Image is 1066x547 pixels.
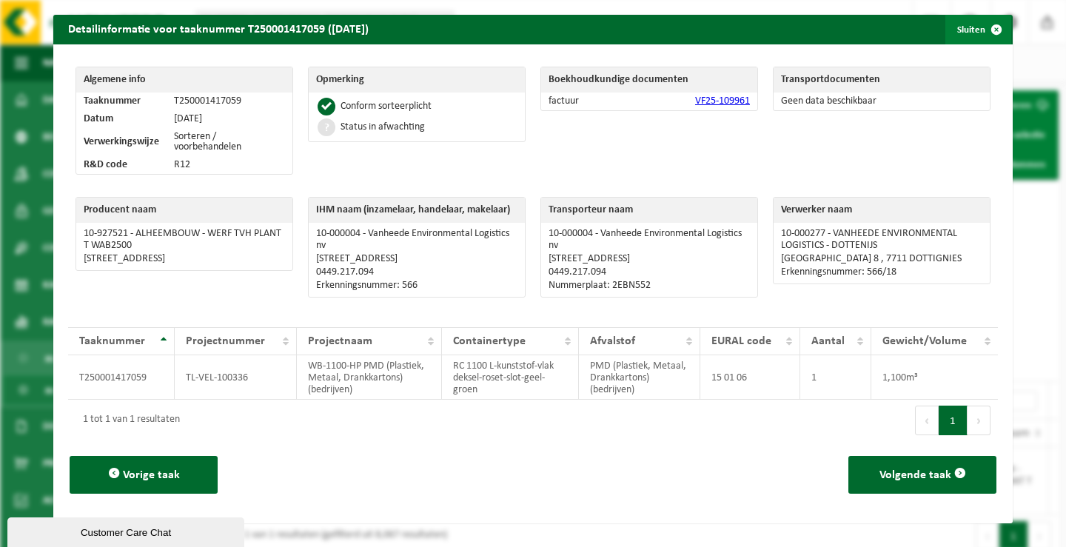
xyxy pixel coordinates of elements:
span: Projectnummer [186,335,265,347]
button: Previous [915,406,939,435]
td: Taaknummer [76,93,167,110]
span: Volgende taak [879,469,951,481]
button: Vorige taak [70,456,218,494]
button: Sluiten [945,15,1011,44]
td: 1 [800,355,871,400]
th: Opmerking [309,67,525,93]
td: T250001417059 [68,355,175,400]
h2: Detailinformatie voor taaknummer T250001417059 ([DATE]) [53,15,383,43]
td: factuur [541,93,626,110]
td: 1,100m³ [871,355,998,400]
p: 0449.217.094 [549,266,750,278]
span: Afvalstof [590,335,635,347]
p: 10-000004 - Vanheede Environmental Logistics nv [316,228,517,252]
span: Aantal [811,335,845,347]
p: [GEOGRAPHIC_DATA] 8 , 7711 DOTTIGNIES [781,253,982,265]
td: Geen data beschikbaar [774,93,990,110]
td: T250001417059 [167,93,292,110]
th: Algemene info [76,67,292,93]
td: PMD (Plastiek, Metaal, Drankkartons) (bedrijven) [579,355,700,400]
p: [STREET_ADDRESS] [549,253,750,265]
p: [STREET_ADDRESS] [84,253,285,265]
th: Producent naam [76,198,292,223]
span: Projectnaam [308,335,372,347]
div: Status in afwachting [341,122,425,132]
td: TL-VEL-100336 [175,355,297,400]
th: Transportdocumenten [774,67,965,93]
p: Erkenningsnummer: 566/18 [781,266,982,278]
span: EURAL code [711,335,771,347]
div: Conform sorteerplicht [341,101,432,112]
td: [DATE] [167,110,292,128]
p: [STREET_ADDRESS] [316,253,517,265]
th: Verwerker naam [774,198,990,223]
iframe: chat widget [7,514,247,547]
th: IHM naam (inzamelaar, handelaar, makelaar) [309,198,525,223]
p: 10-000004 - Vanheede Environmental Logistics nv [549,228,750,252]
td: WB-1100-HP PMD (Plastiek, Metaal, Drankkartons) (bedrijven) [297,355,442,400]
td: Verwerkingswijze [76,128,167,156]
p: 10-927521 - ALHEEMBOUW - WERF TVH PLANT T WAB2500 [84,228,285,252]
div: 1 tot 1 van 1 resultaten [76,407,180,434]
p: Nummerplaat: 2EBN552 [549,280,750,292]
td: 15 01 06 [700,355,801,400]
span: Gewicht/Volume [882,335,967,347]
p: 10-000277 - VANHEEDE ENVIRONMENTAL LOGISTICS - DOTTENIJS [781,228,982,252]
th: Boekhoudkundige documenten [541,67,757,93]
span: Containertype [453,335,526,347]
td: R12 [167,156,292,174]
span: Taaknummer [79,335,145,347]
p: Erkenningsnummer: 566 [316,280,517,292]
button: Volgende taak [848,456,996,494]
td: R&D code [76,156,167,174]
button: 1 [939,406,968,435]
td: Sorteren / voorbehandelen [167,128,292,156]
a: VF25-109961 [695,95,750,107]
td: RC 1100 L-kunststof-vlak deksel-roset-slot-geel-groen [442,355,579,400]
span: Vorige taak [123,469,180,481]
th: Transporteur naam [541,198,757,223]
button: Next [968,406,990,435]
td: Datum [76,110,167,128]
p: 0449.217.094 [316,266,517,278]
